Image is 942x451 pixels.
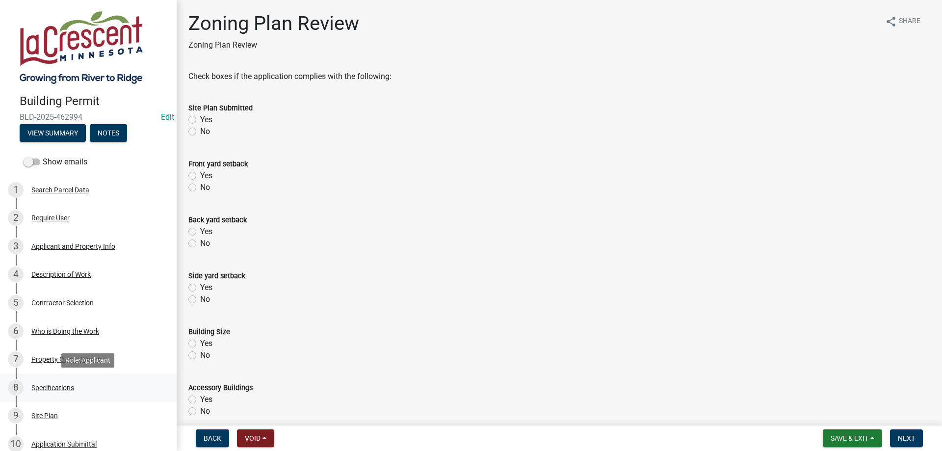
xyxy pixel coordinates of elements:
button: Void [237,429,274,447]
div: Application Submittal [31,441,97,448]
label: Side yard setback [188,273,245,280]
div: 5 [8,295,24,311]
label: No [200,238,210,249]
div: Description of Work [31,271,91,278]
i: share [885,16,897,27]
button: View Summary [20,124,86,142]
label: Yes [200,114,212,126]
label: No [200,126,210,137]
label: Yes [200,338,212,349]
button: Save & Exit [823,429,882,447]
span: Save & Exit [831,434,868,442]
label: Yes [200,282,212,293]
div: 1 [8,182,24,198]
span: Void [245,434,261,442]
div: 9 [8,408,24,424]
div: Role: Applicant [61,353,114,368]
label: No [200,293,210,305]
div: 7 [8,351,24,367]
img: City of La Crescent, Minnesota [20,10,143,84]
label: No [200,405,210,417]
h1: Zoning Plan Review [188,12,359,35]
span: Back [204,434,221,442]
div: Require User [31,214,70,221]
span: Share [899,16,920,27]
div: Property Owner Waiver [31,356,102,363]
button: Notes [90,124,127,142]
button: Back [196,429,229,447]
div: 3 [8,239,24,254]
wm-modal-confirm: Edit Application Number [161,112,174,122]
div: 6 [8,323,24,339]
div: Site Plan [31,412,58,419]
div: Contractor Selection [31,299,94,306]
button: Next [890,429,923,447]
label: Yes [200,394,212,405]
a: Edit [161,112,174,122]
label: Building Size [188,329,230,336]
div: 4 [8,266,24,282]
label: Yes [200,226,212,238]
div: Search Parcel Data [31,186,89,193]
wm-modal-confirm: Notes [90,130,127,137]
span: Next [898,434,915,442]
div: Who is Doing the Work [31,328,99,335]
div: 8 [8,380,24,396]
div: Applicant and Property Info [31,243,115,250]
label: Back yard setback [188,217,247,224]
label: No [200,349,210,361]
label: Accessory Buildings [188,385,253,392]
div: Check boxes if the application complies with the following: [188,71,930,82]
label: Show emails [24,156,87,168]
label: Site Plan Submitted [188,105,253,112]
wm-modal-confirm: Summary [20,130,86,137]
div: Specifications [31,384,74,391]
label: Front yard setback [188,161,248,168]
label: No [200,182,210,193]
p: Zoning Plan Review [188,39,359,51]
span: BLD-2025-462994 [20,112,157,122]
div: 2 [8,210,24,226]
h4: Building Permit [20,94,169,108]
label: Yes [200,170,212,182]
button: shareShare [877,12,928,31]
